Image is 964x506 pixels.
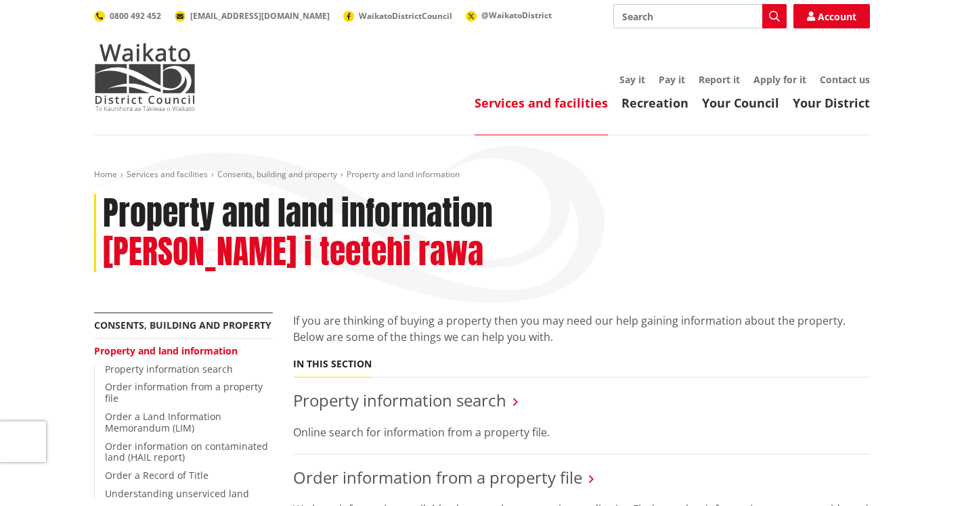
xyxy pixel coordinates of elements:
a: Order information from a property file [293,466,582,488]
a: Order a Record of Title [105,469,209,482]
input: Search input [613,4,787,28]
a: Your District [793,95,870,111]
a: Order information on contaminated land (HAIL report) [105,440,268,464]
a: Consents, building and property [94,319,271,331]
a: Contact us [820,73,870,86]
span: WaikatoDistrictCouncil [359,10,452,22]
a: Order information from a property file [105,380,263,405]
a: Report it [699,73,740,86]
a: 0800 492 452 [94,10,161,22]
a: Say it [619,73,645,86]
h5: In this section [293,359,372,370]
a: [EMAIL_ADDRESS][DOMAIN_NAME] [175,10,330,22]
a: Order a Land Information Memorandum (LIM) [105,410,221,434]
a: Home [94,168,117,180]
span: 0800 492 452 [110,10,161,22]
a: Services and facilities [475,95,608,111]
a: WaikatoDistrictCouncil [343,10,452,22]
a: Property information search [293,389,506,411]
a: Property and land information [94,344,238,357]
a: Services and facilities [127,168,208,180]
a: Your Council [702,95,779,111]
h1: Property and land information [103,194,493,233]
h2: [PERSON_NAME] i teetehi rawa [103,233,483,272]
p: If you are thinking of buying a property then you may need our help gaining information about the... [293,313,870,345]
a: Understanding unserviced land [105,487,249,500]
span: [EMAIL_ADDRESS][DOMAIN_NAME] [190,10,330,22]
a: Consents, building and property [217,168,337,180]
a: Recreation [621,95,688,111]
a: @WaikatoDistrict [466,9,552,21]
a: Apply for it [753,73,806,86]
nav: breadcrumb [94,169,870,181]
a: Pay it [659,73,685,86]
p: Online search for information from a property file. [293,424,870,440]
a: Property information search [105,363,233,375]
img: Waikato District Council - Te Kaunihera aa Takiwaa o Waikato [94,43,196,111]
span: @WaikatoDistrict [481,9,552,21]
a: Account [793,4,870,28]
span: Property and land information [347,168,460,180]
